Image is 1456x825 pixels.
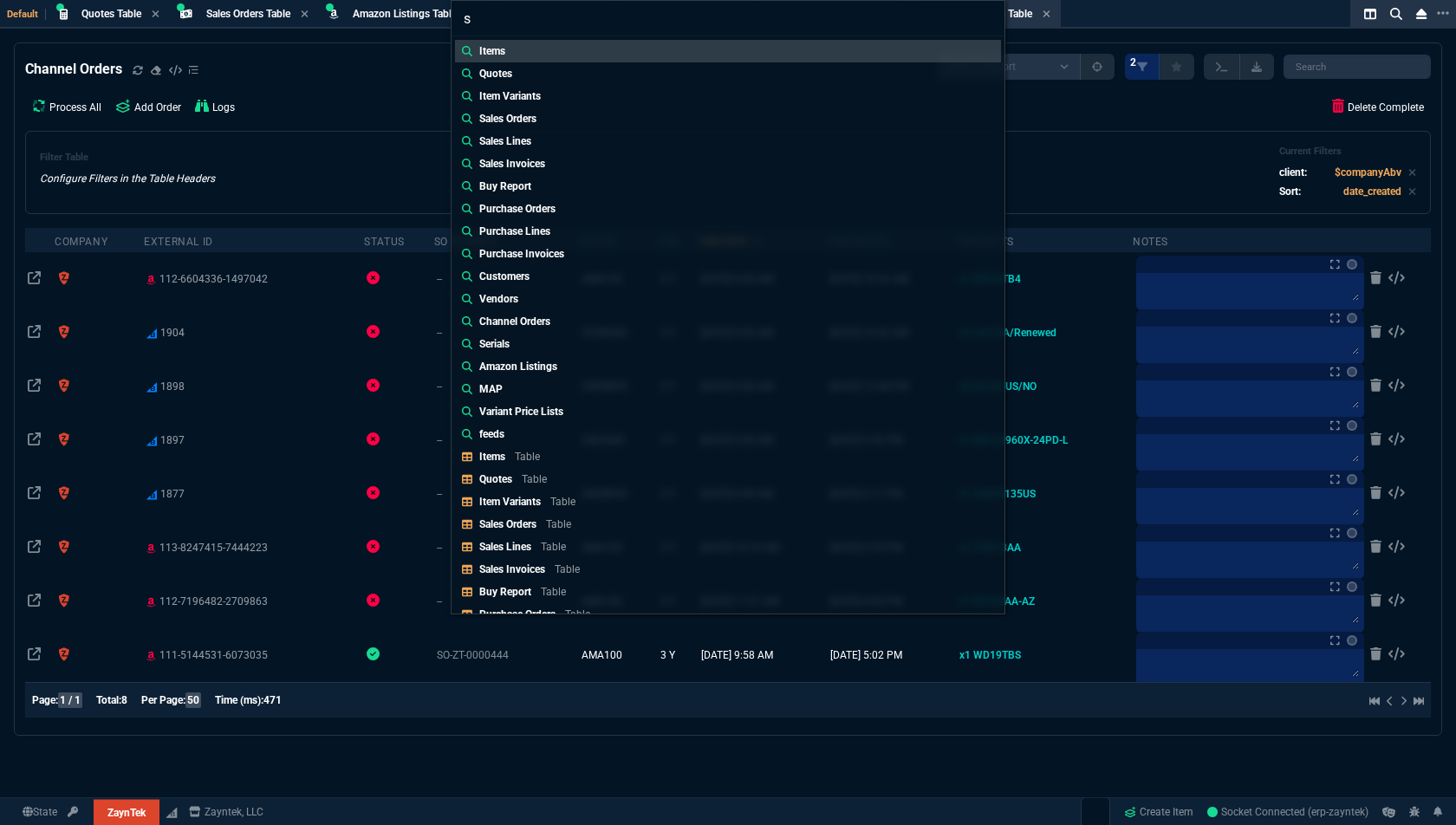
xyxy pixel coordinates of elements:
[479,66,512,81] p: Quotes
[479,563,545,575] p: Sales Invoices
[479,156,545,172] p: Sales Invoices
[452,1,1004,36] input: Search...
[479,541,531,553] p: Sales Lines
[479,314,550,329] p: Channel Orders
[479,133,531,149] p: Sales Lines
[479,451,505,463] p: Items
[541,586,566,598] p: Table
[479,496,541,508] p: Item Variants
[565,608,590,620] p: Table
[555,563,580,575] p: Table
[479,473,512,485] p: Quotes
[479,291,518,307] p: Vendors
[479,426,504,442] p: feeds
[17,804,62,820] a: Global State
[479,586,531,598] p: Buy Report
[479,336,510,352] p: Serials
[184,804,269,820] a: msbcCompanyName
[522,473,547,485] p: Table
[1117,799,1200,825] a: Create Item
[479,201,556,217] p: Purchase Orders
[541,541,566,553] p: Table
[479,88,541,104] p: Item Variants
[1207,806,1368,818] span: Socket Connected (erp-zayntek)
[479,381,503,397] p: MAP
[479,608,556,620] p: Purchase Orders
[479,111,536,127] p: Sales Orders
[479,518,536,530] p: Sales Orders
[62,804,83,820] a: API TOKEN
[479,359,557,374] p: Amazon Listings
[479,246,564,262] p: Purchase Invoices
[479,43,505,59] p: Items
[479,269,530,284] p: Customers
[1207,804,1368,820] a: PWEYfmtKe3_kjYgxAAB3
[479,224,550,239] p: Purchase Lines
[550,496,575,508] p: Table
[515,451,540,463] p: Table
[479,179,531,194] p: Buy Report
[546,518,571,530] p: Table
[479,404,563,419] p: Variant Price Lists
